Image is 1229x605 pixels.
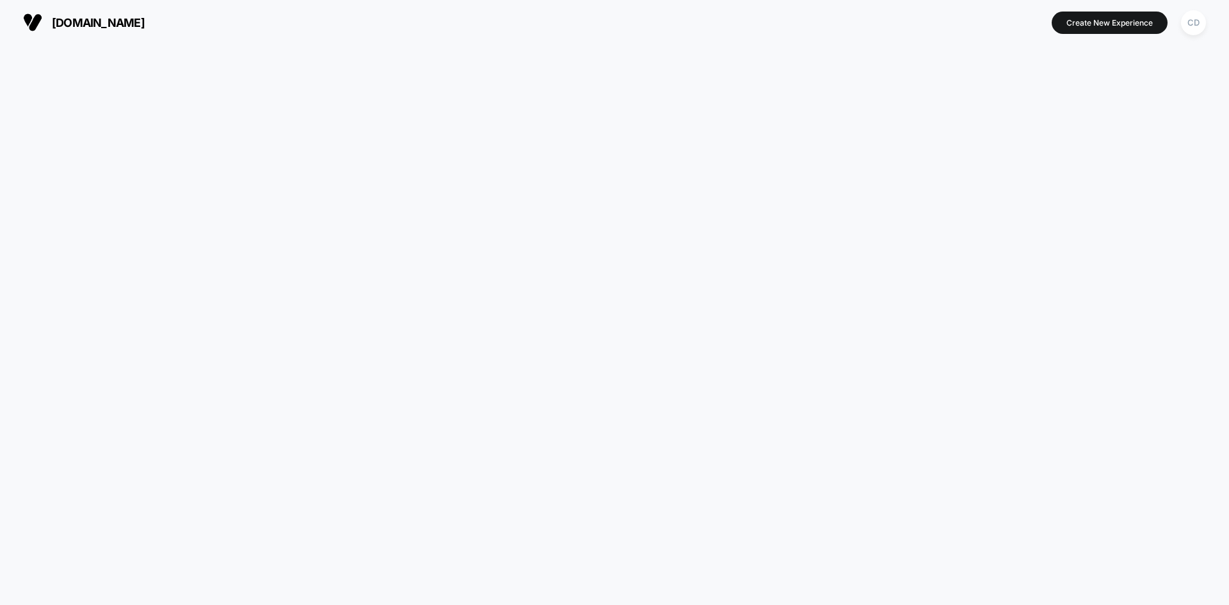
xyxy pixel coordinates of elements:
span: [DOMAIN_NAME] [52,16,145,29]
button: Create New Experience [1052,12,1168,34]
button: [DOMAIN_NAME] [19,12,149,33]
div: CD [1181,10,1206,35]
img: Visually logo [23,13,42,32]
button: CD [1177,10,1210,36]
